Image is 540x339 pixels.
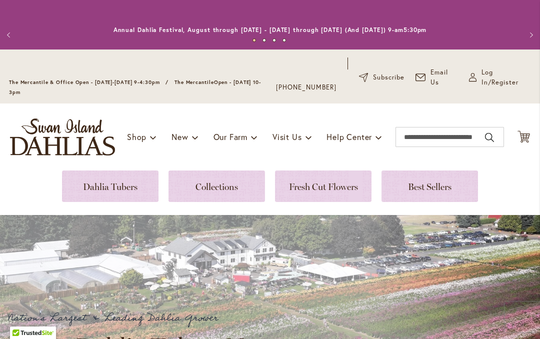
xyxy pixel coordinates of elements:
span: Visit Us [272,131,301,142]
span: Email Us [430,67,458,87]
a: Log In/Register [469,67,531,87]
span: Shop [127,131,146,142]
a: Annual Dahlia Festival, August through [DATE] - [DATE] through [DATE] (And [DATE]) 9-am5:30pm [113,26,427,33]
button: 1 of 4 [252,38,256,42]
button: 4 of 4 [282,38,286,42]
span: Subscribe [373,72,404,82]
a: Subscribe [359,72,404,82]
a: store logo [10,118,115,155]
button: 2 of 4 [262,38,266,42]
span: Our Farm [213,131,247,142]
button: Next [520,25,540,45]
span: Help Center [326,131,372,142]
a: [PHONE_NUMBER] [276,82,336,92]
span: The Mercantile & Office Open - [DATE]-[DATE] 9-4:30pm / The Mercantile [9,79,214,85]
span: Log In/Register [481,67,531,87]
button: 3 of 4 [272,38,276,42]
span: New [171,131,188,142]
a: Email Us [415,67,458,87]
